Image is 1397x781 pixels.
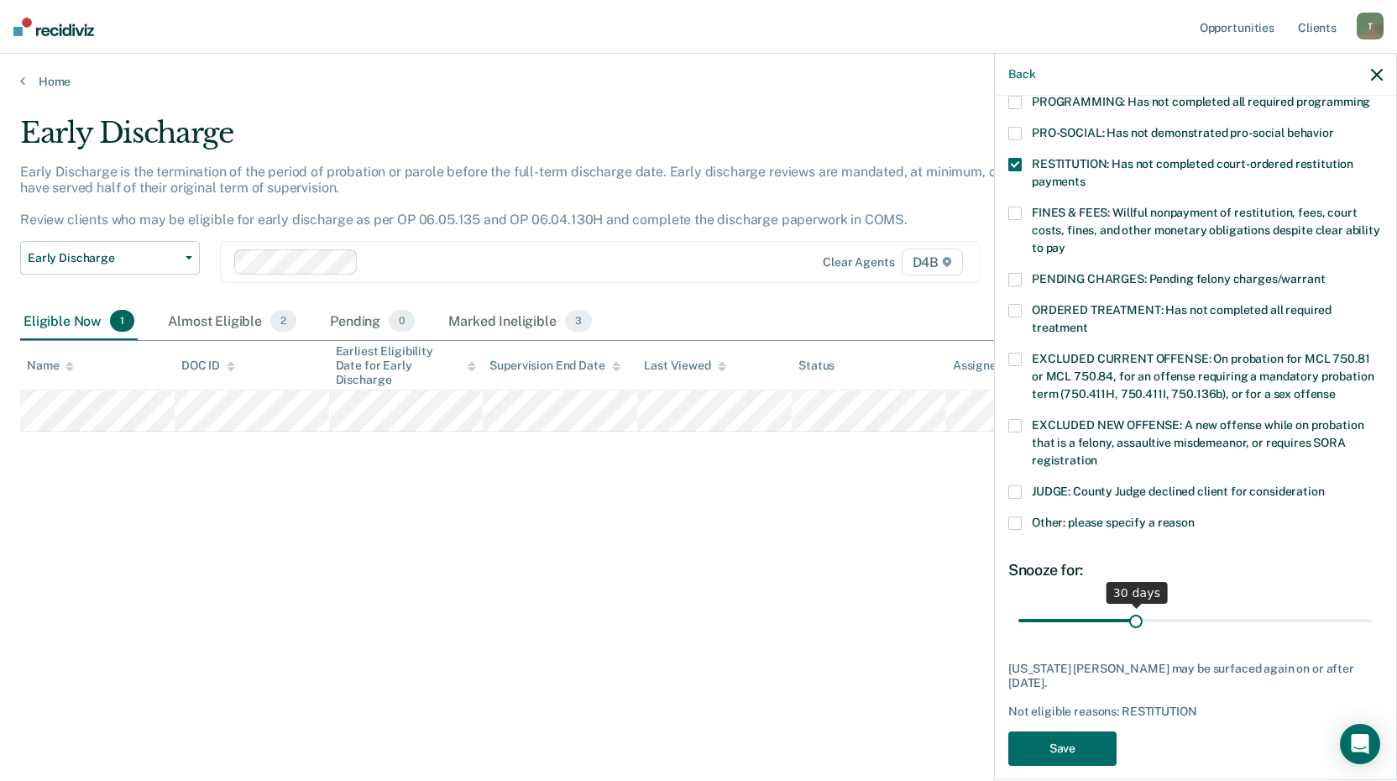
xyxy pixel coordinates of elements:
span: 3 [565,310,592,332]
button: Back [1008,67,1035,81]
div: Clear agents [823,255,894,270]
div: Supervision End Date [489,359,620,373]
span: 0 [389,310,415,332]
span: D4B [902,249,963,275]
div: Eligible Now [20,303,138,340]
div: Almost Eligible [165,303,300,340]
div: [US_STATE] [PERSON_NAME] may be surfaced again on or after [DATE]. [1008,662,1383,690]
div: DOC ID [181,359,235,373]
div: Snooze for: [1008,561,1383,579]
div: Earliest Eligibility Date for Early Discharge [336,344,477,386]
button: Save [1008,731,1117,766]
span: Early Discharge [28,251,179,265]
span: FINES & FEES: Willful nonpayment of restitution, fees, court costs, fines, and other monetary obl... [1032,206,1380,254]
div: 30 days [1107,582,1168,604]
div: Name [27,359,74,373]
span: 1 [110,310,134,332]
div: Pending [327,303,418,340]
span: 2 [270,310,296,332]
div: T [1357,13,1384,39]
span: PENDING CHARGES: Pending felony charges/warrant [1032,272,1325,286]
div: Marked Ineligible [445,303,595,340]
div: Early Discharge [20,116,1068,164]
span: PRO-SOCIAL: Has not demonstrated pro-social behavior [1032,126,1334,139]
span: EXCLUDED CURRENT OFFENSE: On probation for MCL 750.81 or MCL 750.84, for an offense requiring a m... [1032,352,1373,401]
span: PROGRAMMING: Has not completed all required programming [1032,95,1370,108]
div: Not eligible reasons: RESTITUTION [1008,705,1383,719]
div: Status [798,359,835,373]
div: Assigned to [953,359,1032,373]
div: Last Viewed [644,359,725,373]
img: Recidiviz [13,18,94,36]
span: Other: please specify a reason [1032,516,1195,529]
span: ORDERED TREATMENT: Has not completed all required treatment [1032,303,1332,334]
p: Early Discharge is the termination of the period of probation or parole before the full-term disc... [20,164,1063,228]
a: Home [20,74,1377,89]
span: JUDGE: County Judge declined client for consideration [1032,485,1325,498]
div: Open Intercom Messenger [1340,724,1380,764]
span: EXCLUDED NEW OFFENSE: A new offense while on probation that is a felony, assaultive misdemeanor, ... [1032,418,1363,467]
span: RESTITUTION: Has not completed court-ordered restitution payments [1032,157,1353,188]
